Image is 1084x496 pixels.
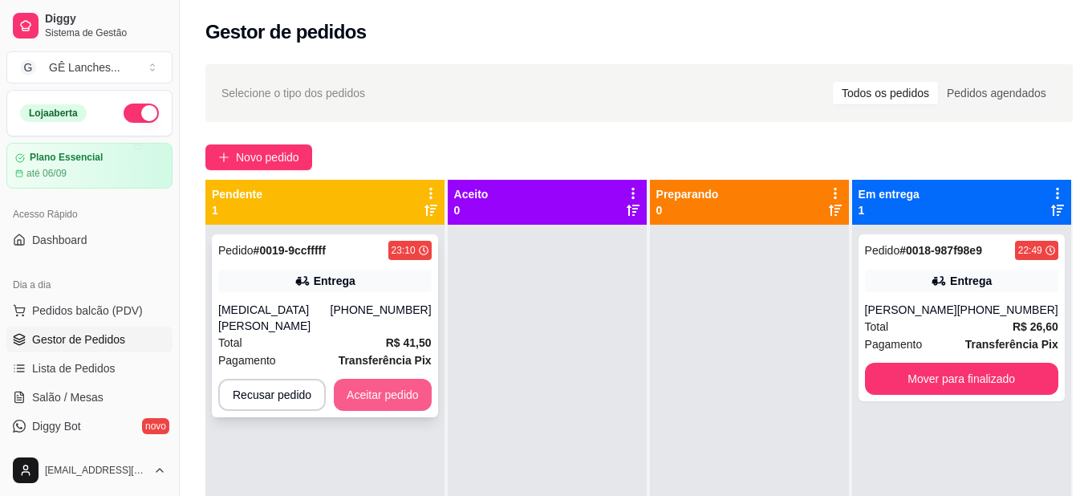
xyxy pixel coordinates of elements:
[1018,244,1042,257] div: 22:49
[45,12,166,26] span: Diggy
[6,327,173,352] a: Gestor de Pedidos
[6,384,173,410] a: Salão / Mesas
[454,202,489,218] p: 0
[205,19,367,45] h2: Gestor de pedidos
[124,104,159,123] button: Alterar Status
[6,6,173,45] a: DiggySistema de Gestão
[859,202,920,218] p: 1
[859,186,920,202] p: Em entrega
[6,143,173,189] a: Plano Essencialaté 06/09
[32,418,81,434] span: Diggy Bot
[20,59,36,75] span: G
[938,82,1055,104] div: Pedidos agendados
[6,227,173,253] a: Dashboard
[218,352,276,369] span: Pagamento
[865,302,957,318] div: [PERSON_NAME]
[20,104,87,122] div: Loja aberta
[386,336,432,349] strong: R$ 41,50
[656,202,719,218] p: 0
[339,354,432,367] strong: Transferência Pix
[205,144,312,170] button: Novo pedido
[331,302,432,334] div: [PHONE_NUMBER]
[6,442,173,468] a: KDS
[45,26,166,39] span: Sistema de Gestão
[314,273,355,289] div: Entrega
[865,335,923,353] span: Pagamento
[957,302,1058,318] div: [PHONE_NUMBER]
[965,338,1058,351] strong: Transferência Pix
[6,451,173,490] button: [EMAIL_ADDRESS][DOMAIN_NAME]
[218,152,229,163] span: plus
[254,244,326,257] strong: # 0019-9ccfffff
[32,389,104,405] span: Salão / Mesas
[865,363,1058,395] button: Mover para finalizado
[49,59,120,75] div: GÊ Lanches ...
[656,186,719,202] p: Preparando
[6,356,173,381] a: Lista de Pedidos
[32,331,125,348] span: Gestor de Pedidos
[218,302,331,334] div: [MEDICAL_DATA][PERSON_NAME]
[334,379,432,411] button: Aceitar pedido
[236,148,299,166] span: Novo pedido
[30,152,103,164] article: Plano Essencial
[218,244,254,257] span: Pedido
[865,244,900,257] span: Pedido
[6,201,173,227] div: Acesso Rápido
[221,84,365,102] span: Selecione o tipo dos pedidos
[212,186,262,202] p: Pendente
[454,186,489,202] p: Aceito
[6,272,173,298] div: Dia a dia
[32,232,87,248] span: Dashboard
[32,303,143,319] span: Pedidos balcão (PDV)
[950,273,992,289] div: Entrega
[833,82,938,104] div: Todos os pedidos
[45,464,147,477] span: [EMAIL_ADDRESS][DOMAIN_NAME]
[6,413,173,439] a: Diggy Botnovo
[6,298,173,323] button: Pedidos balcão (PDV)
[899,244,982,257] strong: # 0018-987f98e9
[6,51,173,83] button: Select a team
[26,167,67,180] article: até 06/09
[32,360,116,376] span: Lista de Pedidos
[218,379,326,411] button: Recusar pedido
[865,318,889,335] span: Total
[1013,320,1058,333] strong: R$ 26,60
[218,334,242,352] span: Total
[392,244,416,257] div: 23:10
[212,202,262,218] p: 1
